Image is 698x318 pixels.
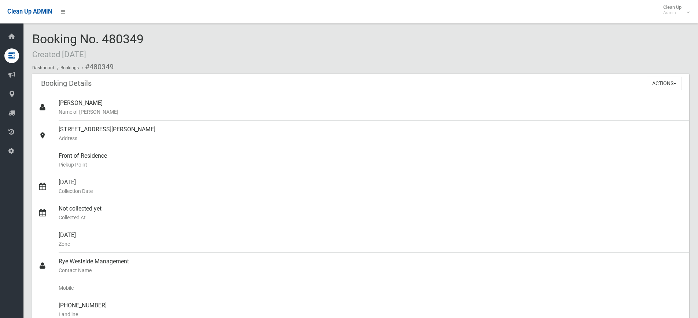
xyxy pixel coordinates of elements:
[59,200,683,226] div: Not collected yet
[59,173,683,200] div: [DATE]
[59,121,683,147] div: [STREET_ADDRESS][PERSON_NAME]
[32,65,54,70] a: Dashboard
[663,10,682,15] small: Admin
[59,107,683,116] small: Name of [PERSON_NAME]
[59,284,683,292] small: Mobile
[59,94,683,121] div: [PERSON_NAME]
[59,134,683,143] small: Address
[32,32,144,60] span: Booking No. 480349
[80,60,114,74] li: #480349
[660,4,689,15] span: Clean Up
[59,226,683,253] div: [DATE]
[60,65,79,70] a: Bookings
[59,147,683,173] div: Front of Residence
[59,266,683,275] small: Contact Name
[7,8,52,15] span: Clean Up ADMIN
[59,253,683,279] div: Rye Westside Management
[32,50,86,59] small: Created [DATE]
[59,240,683,248] small: Zone
[59,187,683,195] small: Collection Date
[59,213,683,222] small: Collected At
[59,160,683,169] small: Pickup Point
[647,77,682,90] button: Actions
[32,76,100,91] header: Booking Details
